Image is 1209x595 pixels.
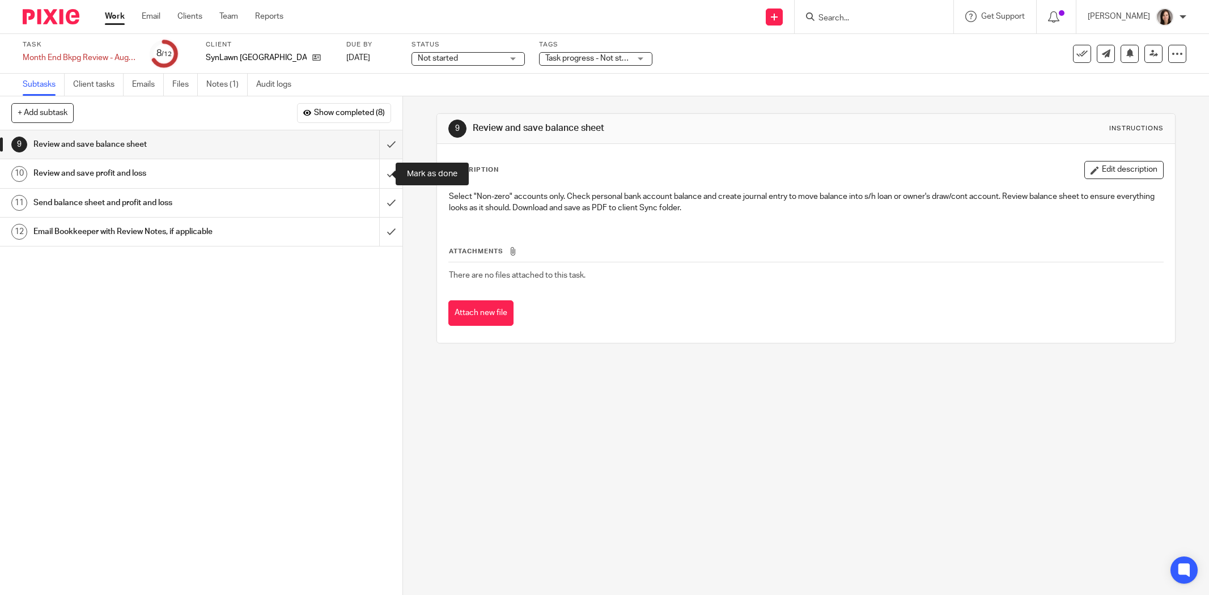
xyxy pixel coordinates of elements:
[545,54,653,62] span: Task progress - Not started + 2
[539,40,652,49] label: Tags
[23,40,136,49] label: Task
[448,300,514,326] button: Attach new file
[346,40,397,49] label: Due by
[297,103,391,122] button: Show completed (8)
[449,191,1163,214] p: Select "Non-zero" accounts only. Check personal bank account balance and create journal entry to ...
[156,47,172,60] div: 8
[162,51,172,57] small: /12
[255,11,283,22] a: Reports
[33,165,257,182] h1: Review and save profit and loss
[33,136,257,153] h1: Review and save balance sheet
[981,12,1025,20] span: Get Support
[449,271,586,279] span: There are no files attached to this task.
[1109,124,1164,133] div: Instructions
[219,11,238,22] a: Team
[23,9,79,24] img: Pixie
[817,14,919,24] input: Search
[11,166,27,182] div: 10
[412,40,525,49] label: Status
[11,224,27,240] div: 12
[473,122,830,134] h1: Review and save balance sheet
[177,11,202,22] a: Clients
[33,223,257,240] h1: Email Bookkeeper with Review Notes, if applicable
[11,195,27,211] div: 11
[132,74,164,96] a: Emails
[23,74,65,96] a: Subtasks
[11,103,74,122] button: + Add subtask
[1084,161,1164,179] button: Edit description
[142,11,160,22] a: Email
[256,74,300,96] a: Audit logs
[172,74,198,96] a: Files
[33,194,257,211] h1: Send balance sheet and profit and loss
[448,165,499,175] p: Description
[206,40,332,49] label: Client
[448,120,466,138] div: 9
[418,54,458,62] span: Not started
[105,11,125,22] a: Work
[11,137,27,152] div: 9
[73,74,124,96] a: Client tasks
[1088,11,1150,22] p: [PERSON_NAME]
[23,52,136,63] div: Month End Bkpg Review - August
[206,74,248,96] a: Notes (1)
[346,54,370,62] span: [DATE]
[1156,8,1174,26] img: Danielle%20photo.jpg
[206,52,307,63] p: SynLawn [GEOGRAPHIC_DATA]
[449,248,503,254] span: Attachments
[314,109,385,118] span: Show completed (8)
